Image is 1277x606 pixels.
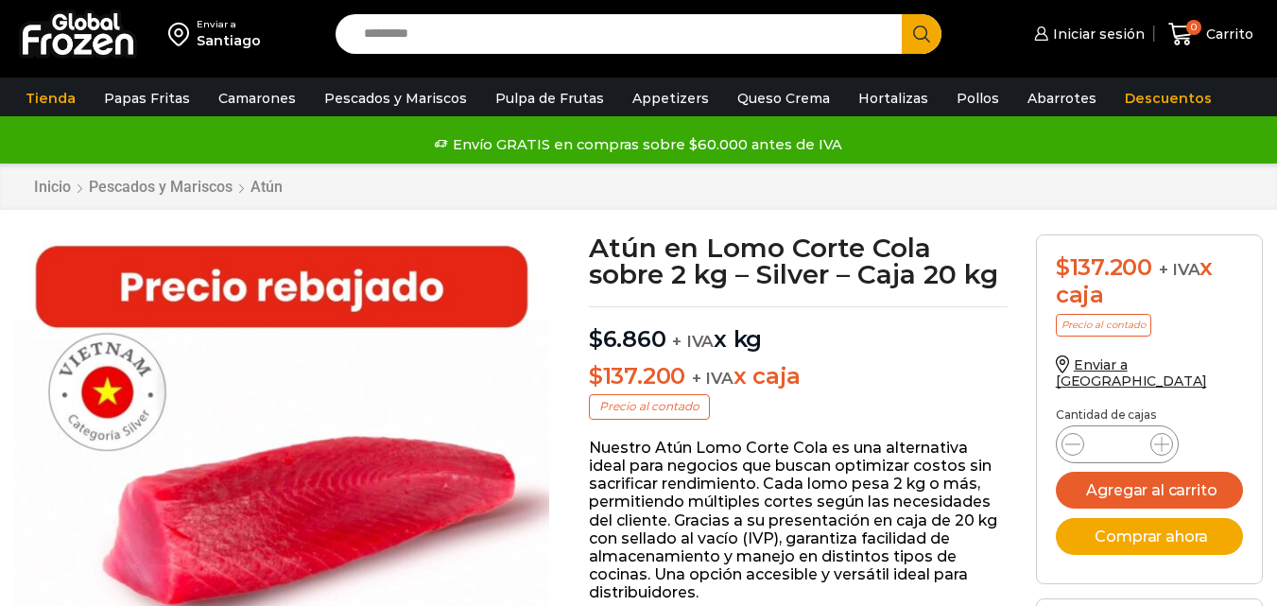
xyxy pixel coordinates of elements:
a: Abarrotes [1018,80,1106,116]
div: Enviar a [197,18,261,31]
a: Hortalizas [849,80,938,116]
input: Product quantity [1099,431,1135,458]
a: Iniciar sesión [1029,15,1145,53]
a: Camarones [209,80,305,116]
button: Comprar ahora [1056,518,1243,555]
button: Agregar al carrito [1056,472,1243,509]
bdi: 6.860 [589,325,666,353]
p: x caja [589,363,1008,390]
span: Carrito [1201,25,1253,43]
div: Santiago [197,31,261,50]
p: Nuestro Atún Lomo Corte Cola es una alternativa ideal para negocios que buscan optimizar costos s... [589,439,1008,602]
span: + IVA [692,369,733,388]
a: Enviar a [GEOGRAPHIC_DATA] [1056,356,1207,390]
span: $ [589,325,603,353]
a: Descuentos [1115,80,1221,116]
a: Appetizers [623,80,718,116]
span: 0 [1186,20,1201,35]
bdi: 137.200 [1056,253,1152,281]
a: 0 Carrito [1164,12,1258,57]
div: x caja [1056,254,1243,309]
button: Search button [902,14,941,54]
span: + IVA [1159,260,1200,279]
p: x kg [589,306,1008,354]
p: Precio al contado [589,394,710,419]
a: Tienda [16,80,85,116]
a: Pescados y Mariscos [315,80,476,116]
p: Cantidad de cajas [1056,408,1243,422]
a: Queso Crema [728,80,839,116]
span: $ [589,362,603,390]
a: Atún [250,178,284,196]
span: $ [1056,253,1070,281]
a: Papas Fritas [95,80,199,116]
p: Precio al contado [1056,314,1151,337]
nav: Breadcrumb [33,178,284,196]
a: Inicio [33,178,72,196]
span: + IVA [672,332,714,351]
a: Pollos [947,80,1009,116]
a: Pulpa de Frutas [486,80,613,116]
h1: Atún en Lomo Corte Cola sobre 2 kg – Silver – Caja 20 kg [589,234,1008,287]
bdi: 137.200 [589,362,685,390]
a: Pescados y Mariscos [88,178,233,196]
img: address-field-icon.svg [168,18,197,50]
span: Iniciar sesión [1048,25,1145,43]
